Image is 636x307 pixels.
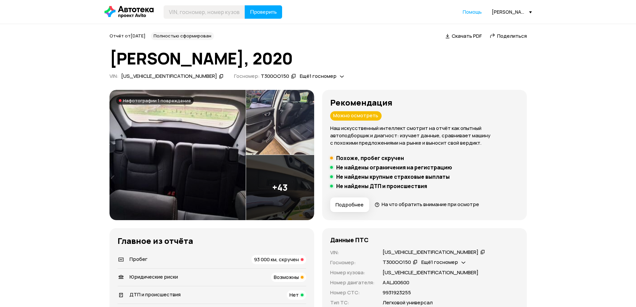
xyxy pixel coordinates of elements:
span: Пробег [130,256,148,263]
span: Отчёт от [DATE] [110,33,146,39]
p: Номер СТС : [330,289,375,296]
span: Проверить [250,9,277,15]
input: VIN, госномер, номер кузова [164,5,245,19]
span: ДТП и происшествия [130,291,181,298]
h4: Данные ПТС [330,236,369,244]
p: Номер кузова : [330,269,375,276]
div: Полностью сформирован [151,32,214,40]
span: Поделиться [497,32,527,39]
button: Подробнее [330,197,369,212]
h5: Похоже, пробег скручен [336,155,404,161]
p: 9931923255 [383,289,411,296]
span: Нет [289,291,299,298]
span: На фотографии 1 повреждение [123,98,191,103]
h5: Не найдены крупные страховые выплаты [336,173,450,180]
p: Госномер : [330,259,375,266]
p: [US_VEHICLE_IDENTIFICATION_NUMBER] [383,269,478,276]
h5: Не найдены ограничения на регистрацию [336,164,452,171]
span: Скачать PDF [452,32,482,39]
h1: [PERSON_NAME], 2020 [110,49,527,67]
span: VIN : [110,72,119,80]
p: Наш искусственный интеллект смотрит на отчёт как опытный автоподборщик и диагност: изучает данные... [330,125,519,147]
a: На что обратить внимание при осмотре [375,201,479,208]
p: Легковой универсал [383,299,433,306]
a: Помощь [463,9,482,15]
p: ААLJ00600 [383,279,409,286]
span: Ещё 1 госномер [421,259,458,266]
button: Проверить [245,5,282,19]
a: Скачать PDF [445,32,482,39]
h3: Главное из отчёта [118,236,306,246]
h3: Рекомендация [330,98,519,107]
a: Поделиться [490,32,527,39]
span: Юридические риски [130,273,178,280]
span: Подробнее [336,201,364,208]
span: 93 000 км, скручен [254,256,299,263]
span: Возможны [274,274,299,281]
p: Тип ТС : [330,299,375,306]
span: Ещё 1 госномер [300,72,337,80]
div: [US_VEHICLE_IDENTIFICATION_NUMBER] [121,73,217,80]
h5: Не найдены ДТП и происшествия [336,183,427,189]
div: [US_VEHICLE_IDENTIFICATION_NUMBER] [383,249,478,256]
span: Госномер: [234,72,260,80]
span: На что обратить внимание при осмотре [382,201,479,208]
div: Т300ОО150 [383,259,411,266]
div: [PERSON_NAME][EMAIL_ADDRESS][DOMAIN_NAME] [492,9,532,15]
p: VIN : [330,249,375,256]
p: Номер двигателя : [330,279,375,286]
div: Т300ОО150 [261,73,289,80]
div: Можно осмотреть [330,111,382,121]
